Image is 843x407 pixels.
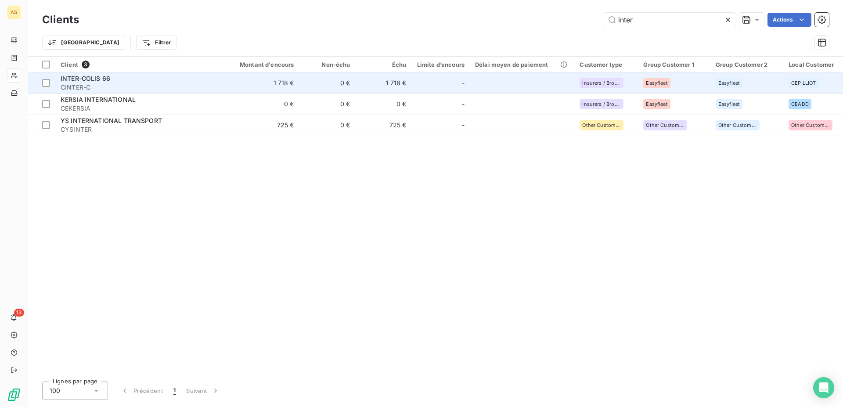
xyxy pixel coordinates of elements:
div: Open Intercom Messenger [813,377,834,398]
td: 725 € [356,115,412,136]
span: CYSINTER [61,125,219,134]
button: Actions [767,13,811,27]
span: 13 [14,309,24,317]
div: Non-échu [305,61,350,68]
div: Échu [361,61,407,68]
button: Précédent [115,382,168,400]
span: Easyfleet [718,101,740,107]
span: INTER-COLIS 66 [61,75,110,82]
div: AS [7,5,21,19]
div: Montant d'encours [229,61,294,68]
div: Group Customer 2 [716,61,778,68]
span: Easyfleet [718,80,740,86]
span: KERSIA INTERNATIONAL [61,96,136,103]
span: 100 [50,386,60,395]
span: Insurers / Brokers [582,101,621,107]
span: Easyfleet [646,101,667,107]
button: Filtrer [136,36,177,50]
h3: Clients [42,12,79,28]
img: Logo LeanPay [7,388,21,402]
button: Suivant [181,382,225,400]
td: 0 € [299,72,356,94]
td: 725 € [224,115,299,136]
span: CEADD [791,101,809,107]
span: CEPILLIOT [791,80,816,86]
div: Customer type [580,61,633,68]
div: Group Customer 1 [643,61,705,68]
span: Client [61,61,78,68]
span: CEKERSIA [61,104,219,113]
div: Limite d’encours [417,61,465,68]
button: 1 [168,382,181,400]
span: 3 [82,61,90,68]
td: 1 718 € [224,72,299,94]
span: - [462,79,465,87]
span: - [462,121,465,130]
span: Other Customers [646,122,684,128]
button: [GEOGRAPHIC_DATA] [42,36,125,50]
td: 0 € [299,94,356,115]
td: 0 € [299,115,356,136]
span: Easyfleet [646,80,667,86]
span: Insurers / Brokers [582,80,621,86]
span: CINTER-C [61,83,219,92]
td: 0 € [224,94,299,115]
span: 1 [173,386,176,395]
span: YS INTERNATIONAL TRANSPORT [61,117,162,124]
td: 0 € [356,94,412,115]
span: Other Customers [582,122,621,128]
span: Other Customers [791,122,830,128]
input: Rechercher [604,13,736,27]
div: Délai moyen de paiement [475,61,569,68]
td: 1 718 € [356,72,412,94]
span: - [462,100,465,108]
span: Other Customers [718,122,757,128]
